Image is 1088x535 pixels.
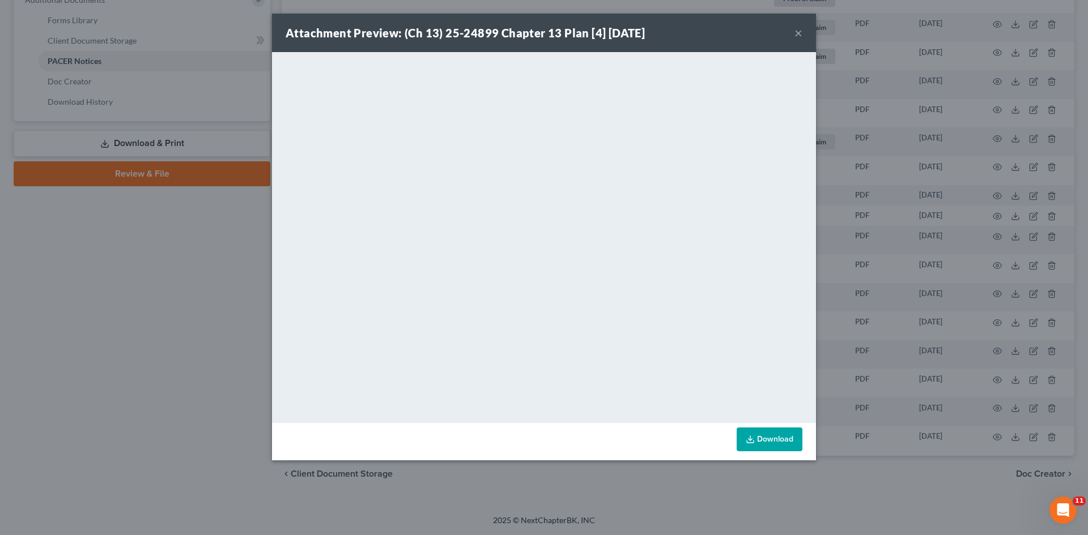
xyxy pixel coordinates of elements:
[286,26,645,40] strong: Attachment Preview: (Ch 13) 25-24899 Chapter 13 Plan [4] [DATE]
[272,52,816,420] iframe: <object ng-attr-data='[URL][DOMAIN_NAME]' type='application/pdf' width='100%' height='650px'></ob...
[1049,497,1077,524] iframe: Intercom live chat
[737,427,802,451] a: Download
[794,26,802,40] button: ×
[1073,497,1086,506] span: 11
